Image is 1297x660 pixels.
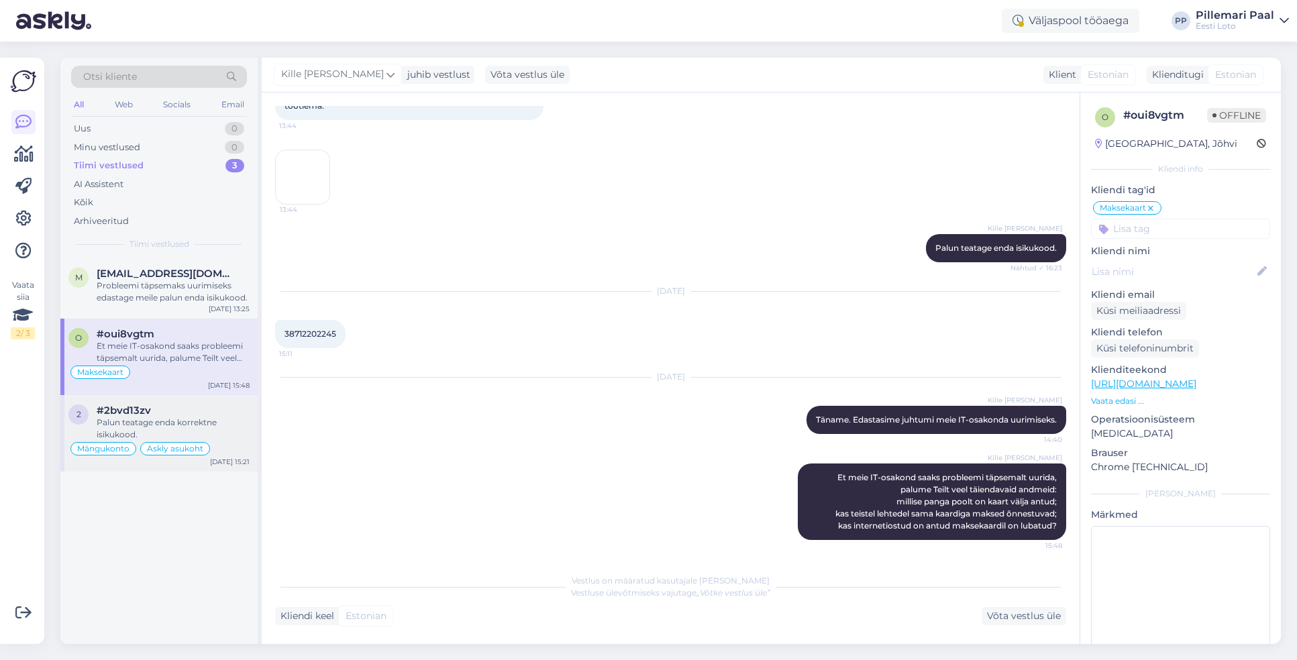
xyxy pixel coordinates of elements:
[275,371,1066,383] div: [DATE]
[1091,508,1270,522] p: Märkmed
[97,340,250,364] div: Et meie IT-osakond saaks probleemi täpsemalt uurida, palume Teilt veel täiendavaid andmeid: milli...
[97,268,236,280] span: metsmaire@gmail.com
[1196,10,1274,21] div: Pillemari Paal
[1196,21,1274,32] div: Eesti Loto
[1012,541,1062,551] span: 15:48
[1102,112,1108,122] span: o
[74,215,129,228] div: Arhiveeritud
[935,243,1057,253] span: Palun teatage enda isikukood.
[276,150,329,204] img: Attachment
[209,304,250,314] div: [DATE] 13:25
[210,457,250,467] div: [DATE] 15:21
[1091,412,1270,427] p: Operatsioonisüsteem
[1091,378,1196,390] a: [URL][DOMAIN_NAME]
[1002,9,1139,33] div: Väljaspool tööaega
[696,588,770,598] i: „Võtke vestlus üle”
[74,196,93,209] div: Kõik
[160,96,193,113] div: Socials
[77,368,123,376] span: Maksekaart
[75,272,83,282] span: m
[1172,11,1190,30] div: PP
[816,415,1057,425] span: Täname. Edastasime juhtumi meie IT-osakonda uurimiseks.
[11,327,35,339] div: 2 / 3
[988,453,1062,463] span: Kille [PERSON_NAME]
[97,417,250,441] div: Palun teatage enda korrektne isikukood.
[1196,10,1289,32] a: Pillemari PaalEesti Loto
[279,349,329,359] span: 15:11
[11,279,35,339] div: Vaata siia
[83,70,137,84] span: Otsi kliente
[275,285,1066,297] div: [DATE]
[1123,107,1207,123] div: # oui8vgtm
[208,380,250,390] div: [DATE] 15:48
[71,96,87,113] div: All
[1215,68,1256,82] span: Estonian
[97,404,151,417] span: #2bvd13zv
[1091,427,1270,441] p: [MEDICAL_DATA]
[1091,163,1270,175] div: Kliendi info
[75,333,82,343] span: o
[1147,68,1204,82] div: Klienditugi
[11,68,36,94] img: Askly Logo
[1091,244,1270,258] p: Kliendi nimi
[1091,446,1270,460] p: Brauser
[225,122,244,135] div: 0
[485,66,570,84] div: Võta vestlus üle
[1091,219,1270,239] input: Lisa tag
[74,178,123,191] div: AI Assistent
[402,68,470,82] div: juhib vestlust
[219,96,247,113] div: Email
[1043,68,1076,82] div: Klient
[1092,264,1255,279] input: Lisa nimi
[1091,395,1270,407] p: Vaata edasi ...
[572,575,770,586] span: Vestlus on määratud kasutajale [PERSON_NAME]
[1091,288,1270,302] p: Kliendi email
[571,588,770,598] span: Vestluse ülevõtmiseks vajutage
[147,445,203,453] span: Askly asukoht
[97,280,250,304] div: Probleemi täpsemaks uurimiseks edastage meile palun enda isikukood.
[280,205,330,215] span: 13:44
[982,607,1066,625] div: Võta vestlus üle
[97,328,154,340] span: #oui8vgtm
[835,472,1059,531] span: Et meie IT-osakond saaks probleemi täpsemalt uurida, palume Teilt veel täiendavaid andmeid: milli...
[1010,263,1062,273] span: Nähtud ✓ 16:23
[1091,183,1270,197] p: Kliendi tag'id
[1012,435,1062,445] span: 14:40
[1207,108,1266,123] span: Offline
[1100,204,1146,212] span: Maksekaart
[112,96,136,113] div: Web
[74,159,144,172] div: Tiimi vestlused
[1091,363,1270,377] p: Klienditeekond
[1091,302,1186,320] div: Küsi meiliaadressi
[1091,339,1199,357] div: Küsi telefoninumbrit
[1091,460,1270,474] p: Chrome [TECHNICAL_ID]
[1088,68,1129,82] span: Estonian
[988,223,1062,233] span: Kille [PERSON_NAME]
[225,141,244,154] div: 0
[1091,488,1270,500] div: [PERSON_NAME]
[346,609,386,623] span: Estonian
[1095,137,1237,151] div: [GEOGRAPHIC_DATA], Jõhvi
[988,395,1062,405] span: Kille [PERSON_NAME]
[281,67,384,82] span: Kille [PERSON_NAME]
[129,238,189,250] span: Tiimi vestlused
[1091,325,1270,339] p: Kliendi telefon
[225,159,244,172] div: 3
[74,141,140,154] div: Minu vestlused
[76,409,81,419] span: 2
[77,445,129,453] span: Mängukonto
[284,329,336,339] span: 38712202245
[74,122,91,135] div: Uus
[279,121,329,131] span: 13:44
[275,609,334,623] div: Kliendi keel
